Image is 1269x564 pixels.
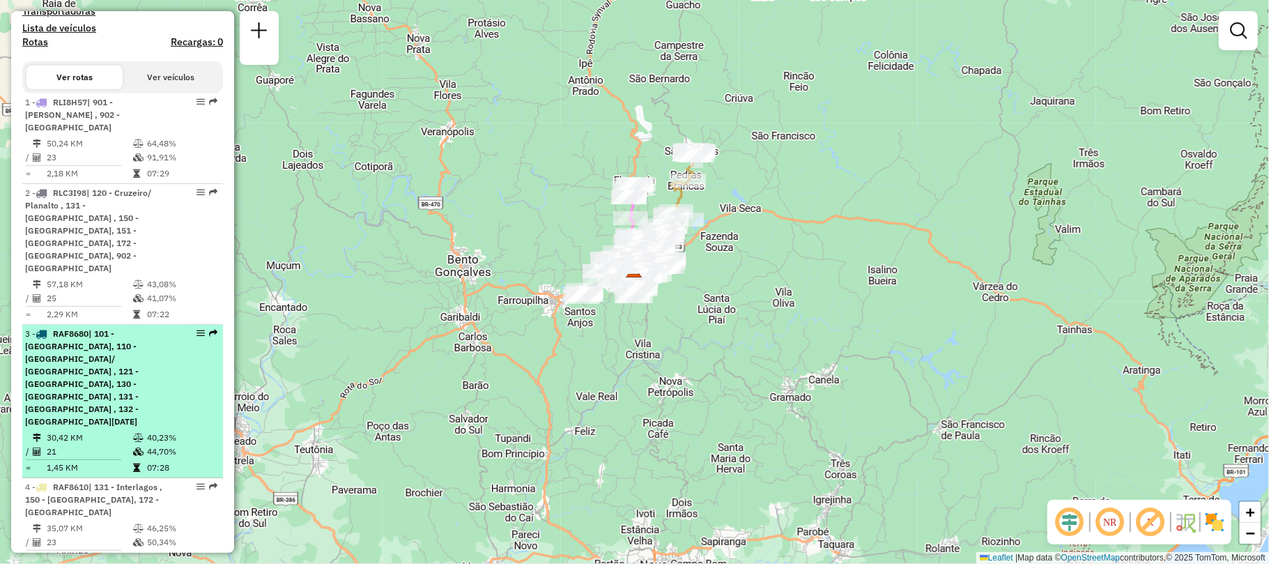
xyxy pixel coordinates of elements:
em: Opções [197,329,205,337]
td: 25 [46,291,132,305]
i: Tempo total em rota [133,169,140,178]
td: 21 [46,445,132,459]
td: 2,29 KM [46,307,132,321]
td: 46,25% [146,521,217,535]
span: | 101 - [GEOGRAPHIC_DATA], 110 - [GEOGRAPHIC_DATA]/ [GEOGRAPHIC_DATA] , 121 - [GEOGRAPHIC_DATA], ... [25,328,139,427]
i: % de utilização da cubagem [133,294,144,303]
td: 50,34% [146,535,217,549]
td: 30,42 KM [46,431,132,445]
h4: Transportadoras [22,6,223,17]
span: | 901 - [PERSON_NAME] , 902 - [GEOGRAPHIC_DATA] [25,97,120,132]
span: Ocultar NR [1093,505,1127,539]
i: Tempo total em rota [133,464,140,472]
i: % de utilização do peso [133,524,144,533]
td: / [25,151,32,165]
em: Opções [197,482,205,491]
a: Zoom in [1240,502,1261,523]
em: Rota exportada [209,482,217,491]
i: % de utilização do peso [133,139,144,148]
td: 43,08% [146,277,217,291]
td: 07:22 [146,307,217,321]
span: 1 - [25,97,120,132]
a: Exibir filtros [1224,17,1252,45]
td: 2,18 KM [46,167,132,181]
td: 41,07% [146,291,217,305]
em: Opções [197,98,205,106]
img: Exibir/Ocultar setores [1203,511,1226,533]
em: Rota exportada [209,188,217,197]
i: Distância Total [33,139,41,148]
td: 23 [46,151,132,165]
td: 91,91% [146,151,217,165]
a: Zoom out [1240,523,1261,544]
td: 07:28 [146,461,217,475]
td: / [25,445,32,459]
i: % de utilização do peso [133,434,144,442]
span: Ocultar deslocamento [1053,505,1086,539]
img: Fluxo de ruas [1174,511,1197,533]
button: Ver rotas [26,66,123,89]
span: 2 - [25,188,151,273]
i: % de utilização da cubagem [133,153,144,162]
i: Distância Total [33,434,41,442]
div: Atividade não roteirizada - SIM REDE DE POSTOS L [611,190,646,204]
td: 23 [46,535,132,549]
span: 3 - [25,328,139,427]
a: Rotas [22,36,48,48]
i: Total de Atividades [33,153,41,162]
em: Rota exportada [209,98,217,106]
a: Leaflet [980,553,1013,563]
h4: Recargas: 0 [171,36,223,48]
td: 35,07 KM [46,521,132,535]
span: RAF8680 [53,328,89,339]
span: RAF8610 [53,482,89,492]
span: Exibir rótulo [1134,505,1167,539]
a: Nova sessão e pesquisa [245,17,273,48]
td: 40,23% [146,431,217,445]
td: 57,18 KM [46,277,132,291]
td: 44,70% [146,445,217,459]
span: + [1246,503,1255,521]
a: OpenStreetMap [1061,553,1121,563]
button: Ver veículos [123,66,219,89]
td: = [25,461,32,475]
i: % de utilização do peso [133,280,144,289]
td: 1,45 KM [46,461,132,475]
img: CDD Caxias [625,273,643,291]
em: Rota exportada [209,329,217,337]
td: / [25,291,32,305]
td: 50,24 KM [46,137,132,151]
i: Total de Atividades [33,294,41,303]
span: | 120 - Cruzeiro/ Planalto , 131 - [GEOGRAPHIC_DATA] , 150 - [GEOGRAPHIC_DATA], 151 - [GEOGRAPHIC... [25,188,151,273]
i: % de utilização da cubagem [133,538,144,547]
td: 64,48% [146,137,217,151]
em: Opções [197,188,205,197]
span: | [1015,553,1017,563]
i: Tempo total em rota [133,310,140,319]
i: Total de Atividades [33,448,41,456]
div: Map data © contributors,© 2025 TomTom, Microsoft [976,552,1269,564]
i: Distância Total [33,280,41,289]
span: − [1246,524,1255,542]
td: = [25,167,32,181]
span: RLC3I98 [53,188,86,198]
span: 4 - [25,482,162,517]
td: / [25,535,32,549]
span: | 131 - Interlagos , 150 - [GEOGRAPHIC_DATA], 172 - [GEOGRAPHIC_DATA] [25,482,162,517]
div: Atividade não roteirizada - SIM REDE DE POSTOS L [612,190,647,204]
td: = [25,307,32,321]
i: % de utilização da cubagem [133,448,144,456]
h4: Lista de veículos [22,22,223,34]
td: 07:29 [146,167,217,181]
span: RLI8H57 [53,97,87,107]
i: Distância Total [33,524,41,533]
i: Total de Atividades [33,538,41,547]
